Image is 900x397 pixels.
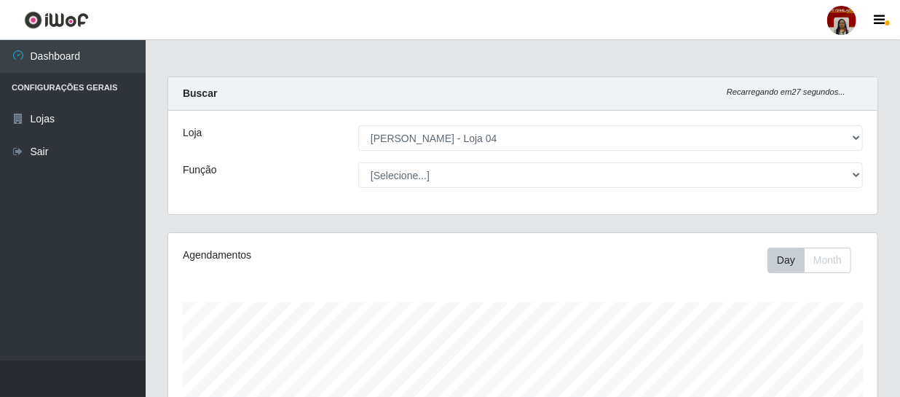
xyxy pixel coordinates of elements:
button: Month [804,248,851,273]
div: First group [767,248,851,273]
label: Função [183,162,217,178]
img: CoreUI Logo [24,11,89,29]
div: Agendamentos [183,248,454,263]
label: Loja [183,125,202,141]
strong: Buscar [183,87,217,99]
button: Day [767,248,805,273]
div: Toolbar with button groups [767,248,863,273]
i: Recarregando em 27 segundos... [727,87,845,96]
